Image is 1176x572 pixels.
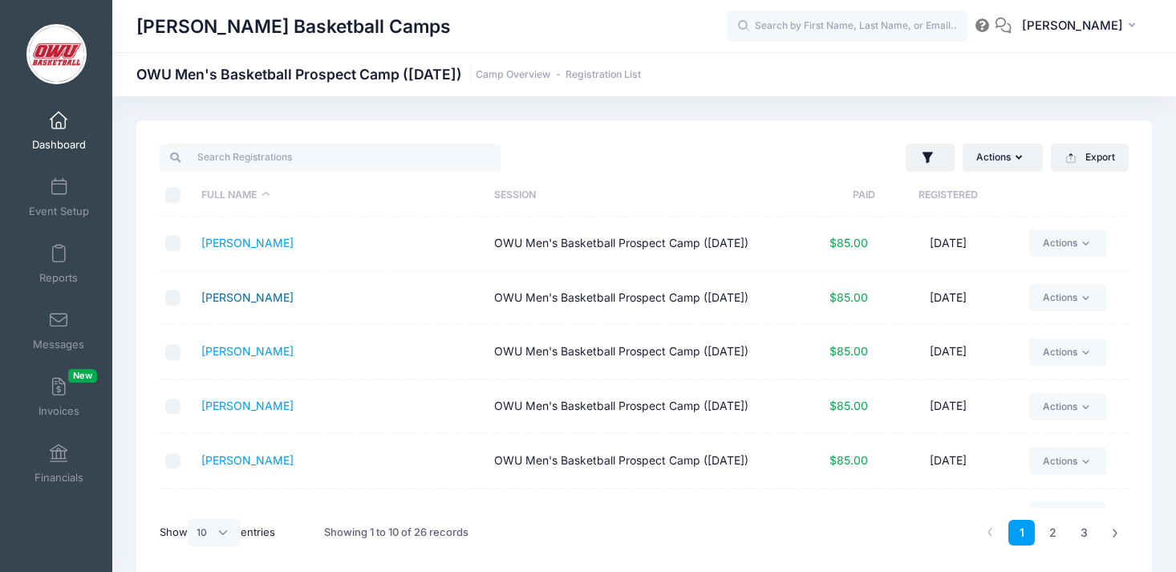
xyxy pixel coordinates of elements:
[486,217,778,271] td: OWU Men's Basketball Prospect Camp ([DATE])
[875,434,1021,489] td: [DATE]
[829,453,868,467] span: $85.00
[324,514,468,551] div: Showing 1 to 10 of 26 records
[566,69,641,81] a: Registration List
[194,174,486,217] th: Full Name: activate to sort column descending
[875,379,1021,434] td: [DATE]
[39,404,79,418] span: Invoices
[34,471,83,485] span: Financials
[201,236,294,249] a: [PERSON_NAME]
[201,453,294,467] a: [PERSON_NAME]
[33,338,84,351] span: Messages
[1029,339,1105,366] a: Actions
[21,369,97,425] a: InvoicesNew
[188,519,241,546] select: Showentries
[32,138,86,152] span: Dashboard
[1040,520,1066,546] a: 2
[829,236,868,249] span: $85.00
[829,290,868,304] span: $85.00
[26,24,87,84] img: David Vogel Basketball Camps
[875,271,1021,326] td: [DATE]
[1029,501,1105,529] a: Actions
[21,236,97,292] a: Reports
[829,344,868,358] span: $85.00
[486,379,778,434] td: OWU Men's Basketball Prospect Camp ([DATE])
[1029,393,1105,420] a: Actions
[486,434,778,489] td: OWU Men's Basketball Prospect Camp ([DATE])
[39,271,78,285] span: Reports
[201,399,294,412] a: [PERSON_NAME]
[829,399,868,412] span: $85.00
[21,103,97,159] a: Dashboard
[486,489,778,543] td: OWU Men's Basketball Prospect Camp ([DATE])
[29,205,89,218] span: Event Setup
[1029,284,1105,311] a: Actions
[201,290,294,304] a: [PERSON_NAME]
[1029,229,1105,257] a: Actions
[21,302,97,359] a: Messages
[778,174,875,217] th: Paid: activate to sort column ascending
[21,436,97,492] a: Financials
[486,174,778,217] th: Session: activate to sort column ascending
[160,144,501,171] input: Search Registrations
[1008,520,1035,546] a: 1
[136,66,641,83] h1: OWU Men's Basketball Prospect Camp ([DATE])
[728,10,968,43] input: Search by First Name, Last Name, or Email...
[201,344,294,358] a: [PERSON_NAME]
[486,325,778,379] td: OWU Men's Basketball Prospect Camp ([DATE])
[963,144,1043,171] button: Actions
[1051,144,1129,171] button: Export
[136,8,451,45] h1: [PERSON_NAME] Basketball Camps
[68,369,97,383] span: New
[875,325,1021,379] td: [DATE]
[1071,520,1097,546] a: 3
[21,169,97,225] a: Event Setup
[476,69,550,81] a: Camp Overview
[1022,17,1123,34] span: [PERSON_NAME]
[1012,8,1152,45] button: [PERSON_NAME]
[160,519,275,546] label: Show entries
[1029,447,1105,474] a: Actions
[875,489,1021,543] td: [DATE]
[875,217,1021,271] td: [DATE]
[486,271,778,326] td: OWU Men's Basketball Prospect Camp ([DATE])
[875,174,1021,217] th: Registered: activate to sort column ascending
